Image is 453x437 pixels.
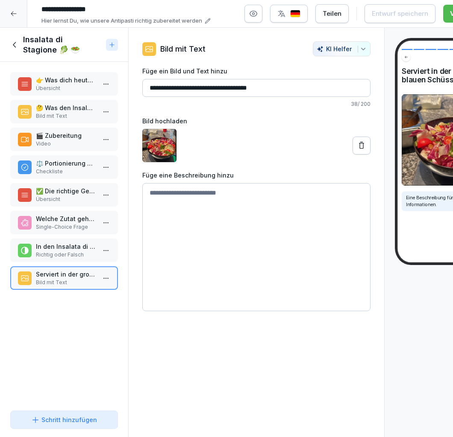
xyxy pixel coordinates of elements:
[10,100,118,123] div: 🤔 Was den Insalata di Stagione ausmachtBild mit Text
[142,117,371,125] label: Bild hochladen
[142,129,176,162] img: t3xdx7qr6nfltn43bm780vds.png
[10,266,118,290] div: Serviert in der großen blauen SchüsselBild mit Text
[315,4,349,23] button: Teilen
[36,140,96,148] p: Video
[372,9,428,18] div: Entwurf speichern
[142,171,371,180] label: Füge eine Beschreibung hinzu
[36,242,96,251] p: In den Insalata di Stagione kommen 10 Gramm Granatapfelkerne
[23,35,103,55] h1: Insalata di Stagione 🥬 🥗
[10,128,118,151] div: 🎬 ZubereitungVideo
[142,67,371,76] label: Füge ein Bild und Text hinzu
[10,183,118,207] div: ✅ Die richtige Gewichtung der ZutatenÜbersicht
[41,17,202,25] p: Hier lernst Du, wie unsere Antipasti richtig zubereitet werden
[36,223,96,231] p: Single-Choice Frage
[160,43,206,55] p: Bild mit Text
[10,411,118,429] button: Schritt hinzufügen
[36,103,96,112] p: 🤔 Was den Insalata di Stagione ausmacht
[36,84,96,92] p: Übersicht
[36,195,96,203] p: Übersicht
[313,41,371,56] button: KI Helfer
[36,159,96,168] p: ⚖️ Portionierung der Zutaten
[290,10,300,18] img: de.svg
[36,214,96,223] p: Welche Zutat gehört NICHT in den Salat?
[36,131,96,140] p: 🎬 Zubereitung
[10,155,118,179] div: ⚖️ Portionierung der ZutatenCheckliste
[36,112,96,120] p: Bild mit Text
[31,415,97,424] div: Schritt hinzufügen
[36,168,96,175] p: Checkliste
[10,72,118,96] div: 👉 Was dich heute erwartet:Übersicht
[365,4,435,23] button: Entwurf speichern
[317,45,367,52] div: KI Helfer
[10,211,118,234] div: Welche Zutat gehört NICHT in den Salat?Single-Choice Frage
[142,100,371,108] p: 38 / 200
[36,186,96,195] p: ✅ Die richtige Gewichtung der Zutaten
[323,9,341,18] div: Teilen
[36,270,96,279] p: Serviert in der großen blauen Schüssel
[36,279,96,286] p: Bild mit Text
[10,239,118,262] div: In den Insalata di Stagione kommen 10 Gramm GranatapfelkerneRichtig oder Falsch
[36,76,96,84] p: 👉 Was dich heute erwartet:
[36,251,96,259] p: Richtig oder Falsch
